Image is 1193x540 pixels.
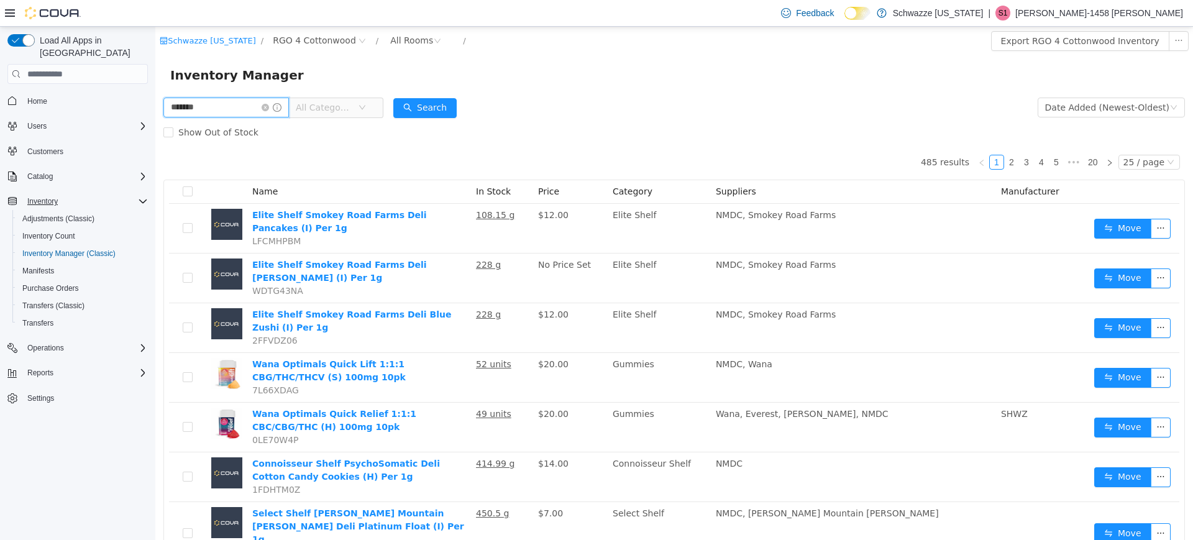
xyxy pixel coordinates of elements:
button: icon: swapMove [939,291,996,311]
a: Transfers (Classic) [17,298,89,313]
button: icon: ellipsis [995,497,1015,516]
span: ••• [908,128,928,143]
button: Users [2,117,153,135]
i: icon: down [1015,77,1022,86]
li: Previous Page [819,128,834,143]
a: icon: shopSchwazze [US_STATE] [4,9,101,19]
i: icon: down [203,77,211,86]
span: / [308,9,310,19]
span: Settings [22,390,148,406]
a: 3 [864,129,878,142]
div: All Rooms [235,4,278,23]
a: 2 [849,129,863,142]
span: Transfers [22,318,53,328]
a: Wana Optimals Quick Lift 1:1:1 CBG/THC/THCV (S) 100mg 10pk [97,332,250,355]
span: Catalog [22,169,148,184]
button: Operations [22,341,69,355]
span: No Price Set [383,233,436,243]
button: icon: ellipsis [995,291,1015,311]
button: Transfers (Classic) [12,297,153,314]
button: icon: swapMove [939,441,996,460]
p: Schwazze [US_STATE] [893,6,984,21]
i: icon: shop [4,10,12,18]
td: Connoisseur Shelf [452,426,555,475]
a: Inventory Count [17,229,80,244]
span: $7.00 [383,482,408,492]
button: icon: swapMove [939,192,996,212]
u: 49 units [321,382,356,392]
a: Elite Shelf Smokey Road Farms Deli Pancakes (I) Per 1g [97,183,272,206]
button: Inventory Count [12,227,153,245]
span: LFCMHPBM [97,209,145,219]
span: NMDC, Wana [560,332,617,342]
td: Elite Shelf [452,177,555,227]
span: $12.00 [383,283,413,293]
p: [PERSON_NAME]-1458 [PERSON_NAME] [1015,6,1183,21]
td: Elite Shelf [452,227,555,277]
button: icon: ellipsis [995,242,1015,262]
a: Settings [22,391,59,406]
button: Settings [2,389,153,407]
span: $14.00 [383,432,413,442]
button: Users [22,119,52,134]
u: 228 g [321,233,345,243]
button: Inventory Manager (Classic) [12,245,153,262]
span: Inventory Manager (Classic) [22,249,116,259]
div: Date Added (Newest-Oldest) [890,71,1014,90]
span: 2FFVDZ06 [97,309,142,319]
span: Settings [27,393,54,403]
img: Elite Shelf Smokey Road Farms Deli Pancakes (I) Per 1g placeholder [56,182,87,213]
span: Inventory [22,194,148,209]
button: Reports [22,365,58,380]
span: Transfers (Classic) [17,298,148,313]
button: icon: ellipsis [995,441,1015,460]
span: Wana, Everest, [PERSON_NAME], NMDC [560,382,733,392]
li: 2 [849,128,864,143]
img: Select Shelf Misty Mountain Mota Deli Platinum Float (I) Per 1g placeholder [56,480,87,511]
button: Operations [2,339,153,357]
u: 108.15 g [321,183,359,193]
a: Elite Shelf Smokey Road Farms Deli Blue Zushi (I) Per 1g [97,283,296,306]
td: Gummies [452,326,555,376]
span: Inventory Count [17,229,148,244]
span: NMDC, [PERSON_NAME] Mountain [PERSON_NAME] [560,482,784,492]
img: Cova [25,7,81,19]
button: icon: ellipsis [995,391,1015,411]
button: Home [2,91,153,109]
span: Users [27,121,47,131]
i: icon: left [823,132,830,140]
span: Users [22,119,148,134]
li: Next Page [947,128,962,143]
a: Inventory Manager (Classic) [17,246,121,261]
span: S1 [999,6,1008,21]
i: icon: info-circle [117,76,126,85]
button: icon: swapMove [939,341,996,361]
button: Catalog [2,168,153,185]
a: Home [22,94,52,109]
span: $20.00 [383,382,413,392]
span: Home [27,96,47,106]
button: Transfers [12,314,153,332]
a: 4 [879,129,893,142]
a: Adjustments (Classic) [17,211,99,226]
li: 4 [879,128,894,143]
u: 414.99 g [321,432,359,442]
a: Feedback [776,1,839,25]
span: Customers [27,147,63,157]
span: Home [22,93,148,108]
span: Customers [22,144,148,159]
span: $12.00 [383,183,413,193]
span: Operations [22,341,148,355]
nav: Complex example [7,86,148,439]
span: NMDC [560,432,587,442]
span: Adjustments (Classic) [17,211,148,226]
u: 450.5 g [321,482,354,492]
span: Inventory Count [22,231,75,241]
span: Category [457,160,497,170]
span: Reports [22,365,148,380]
span: Name [97,160,122,170]
li: 485 results [766,128,814,143]
u: 52 units [321,332,356,342]
u: 228 g [321,283,345,293]
span: 7L66XDAG [97,359,144,368]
